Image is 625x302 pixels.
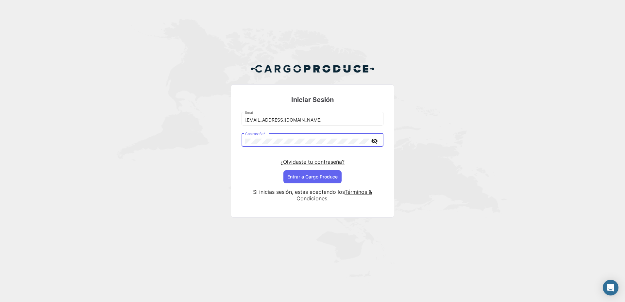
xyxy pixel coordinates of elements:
[245,117,380,123] input: Email
[296,189,372,202] a: Términos & Condiciones.
[250,61,375,76] img: Cargo Produce Logo
[370,137,378,145] mat-icon: visibility_off
[603,280,618,295] div: Abrir Intercom Messenger
[253,189,345,195] span: Si inicias sesión, estas aceptando los
[242,95,383,104] h3: Iniciar Sesión
[283,170,342,183] button: Entrar a Cargo Produce
[280,159,345,165] a: ¿Olvidaste tu contraseña?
